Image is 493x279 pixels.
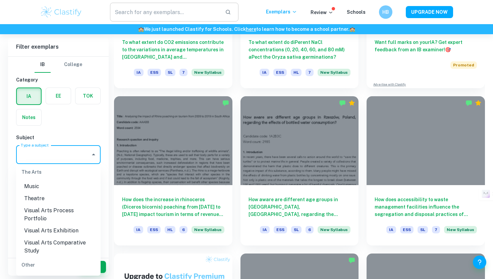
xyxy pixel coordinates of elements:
span: ESS [274,226,287,233]
span: New Syllabus [318,69,350,76]
span: IA [260,69,269,76]
img: Marked [222,100,229,106]
div: The Arts [16,164,101,180]
div: Premium [475,100,482,106]
a: Advertise with Clastify [373,82,406,87]
div: Starting from the May 2026 session, the ESS IA requirements have changed. We created this exempla... [191,226,224,237]
span: IA [134,69,144,76]
h6: Category [16,76,101,83]
button: Help and Feedback [473,256,486,269]
h6: Subject [16,134,101,141]
li: Theatre [16,192,101,205]
button: Close [89,150,98,159]
span: ESS [147,226,161,233]
span: New Syllabus [191,226,224,233]
p: Review [311,9,333,16]
div: Other [16,257,101,273]
h6: How does accessibility to waste management facilities influence the segregation and disposal prac... [375,196,477,218]
img: Marked [348,257,355,264]
span: ESS [273,69,287,76]
span: IA [386,226,396,233]
span: SL [291,226,302,233]
img: Marked [465,100,472,106]
h6: How aware are different age groups in [GEOGRAPHIC_DATA], [GEOGRAPHIC_DATA], regarding the effects... [249,196,351,218]
a: How aware are different age groups in [GEOGRAPHIC_DATA], [GEOGRAPHIC_DATA], regarding the effects... [240,96,359,245]
a: How does the increase in rhinoceros (Diceros bicornis) poaching from [DATE] to [DATE] impact tour... [114,96,232,245]
div: Starting from the May 2026 session, the ESS IA requirements have changed. We created this exempla... [191,69,224,80]
h6: How does the increase in rhinoceros (Diceros bicornis) poaching from [DATE] to [DATE] impact tour... [122,196,224,218]
a: here [246,26,256,32]
span: ESS [148,69,161,76]
h6: Want full marks on your IA ? Get expert feedback from an IB examiner! [375,39,477,53]
span: New Syllabus [318,226,350,233]
div: Premium [348,100,355,106]
span: SL [165,69,175,76]
span: IA [260,226,270,233]
span: 7 [432,226,440,233]
span: 🏫 [138,26,144,32]
div: Starting from the May 2026 session, the ESS IA requirements have changed. We created this exempla... [318,69,350,80]
span: New Syllabus [444,226,477,233]
span: HL [291,69,302,76]
li: Visual Arts Comparative Study [16,237,101,257]
h6: To what extent do CO2 emissions contribute to the variations in average temperatures in [GEOGRAPH... [122,39,224,61]
button: TOK [75,88,100,104]
h6: HB [382,8,390,16]
span: New Syllabus [191,69,224,76]
div: Starting from the May 2026 session, the ESS IA requirements have changed. We created this exempla... [444,226,477,237]
button: IB [35,57,51,73]
button: IA [17,88,41,104]
span: 7 [179,69,187,76]
span: IA [133,226,143,233]
button: UPGRADE NOW [406,6,453,18]
span: SL [418,226,428,233]
button: HB [379,5,392,19]
span: ESS [400,226,414,233]
button: Notes [16,109,41,125]
input: Search for any exemplars... [110,3,220,21]
h6: We just launched Clastify for Schools. Click to learn how to become a school partner. [1,25,492,33]
span: Promoted [450,61,477,69]
label: Type a subject [21,142,49,148]
a: Schools [347,9,366,15]
img: Marked [339,100,346,106]
span: 6 [179,226,187,233]
li: Music [16,180,101,192]
span: 🏫 [349,26,355,32]
li: Visual Arts Exhibition [16,225,101,237]
div: Starting from the May 2026 session, the ESS IA requirements have changed. We created this exempla... [318,226,350,237]
div: Filter type choice [35,57,82,73]
span: 6 [306,226,314,233]
img: Clastify logo [40,5,83,19]
a: How does accessibility to waste management facilities influence the segregation and disposal prac... [367,96,485,245]
h6: Filter exemplars [8,38,109,56]
button: EE [46,88,71,104]
span: 7 [306,69,314,76]
button: College [64,57,82,73]
h6: To what extent do diPerent NaCl concentrations (0, 20, 40, 60, and 80 mM) aPect the Oryza sativa ... [249,39,351,61]
span: 🎯 [445,47,451,52]
p: Exemplars [266,8,297,15]
span: HL [165,226,175,233]
li: Visual Arts Process Portfolio [16,205,101,225]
